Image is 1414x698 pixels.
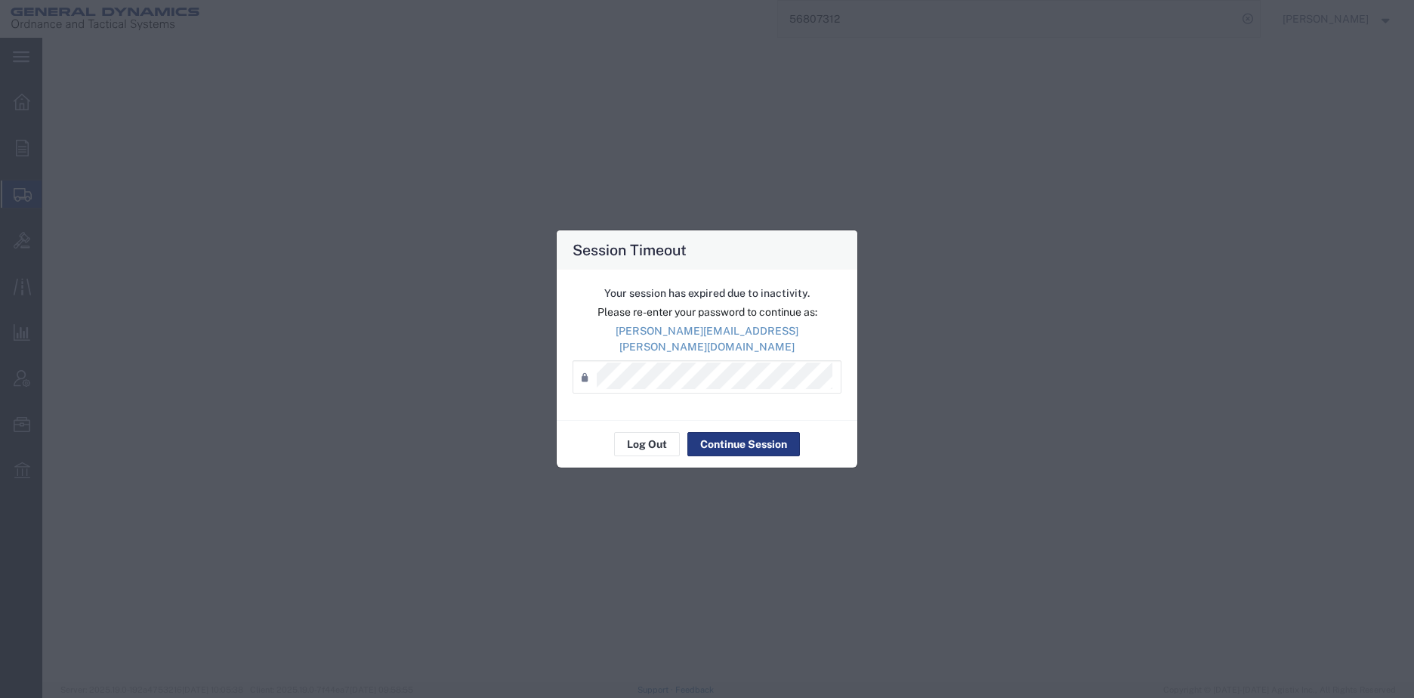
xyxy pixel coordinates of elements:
[573,286,841,301] p: Your session has expired due to inactivity.
[573,304,841,320] p: Please re-enter your password to continue as:
[573,239,687,261] h4: Session Timeout
[687,432,800,456] button: Continue Session
[573,323,841,355] p: [PERSON_NAME][EMAIL_ADDRESS][PERSON_NAME][DOMAIN_NAME]
[614,432,680,456] button: Log Out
